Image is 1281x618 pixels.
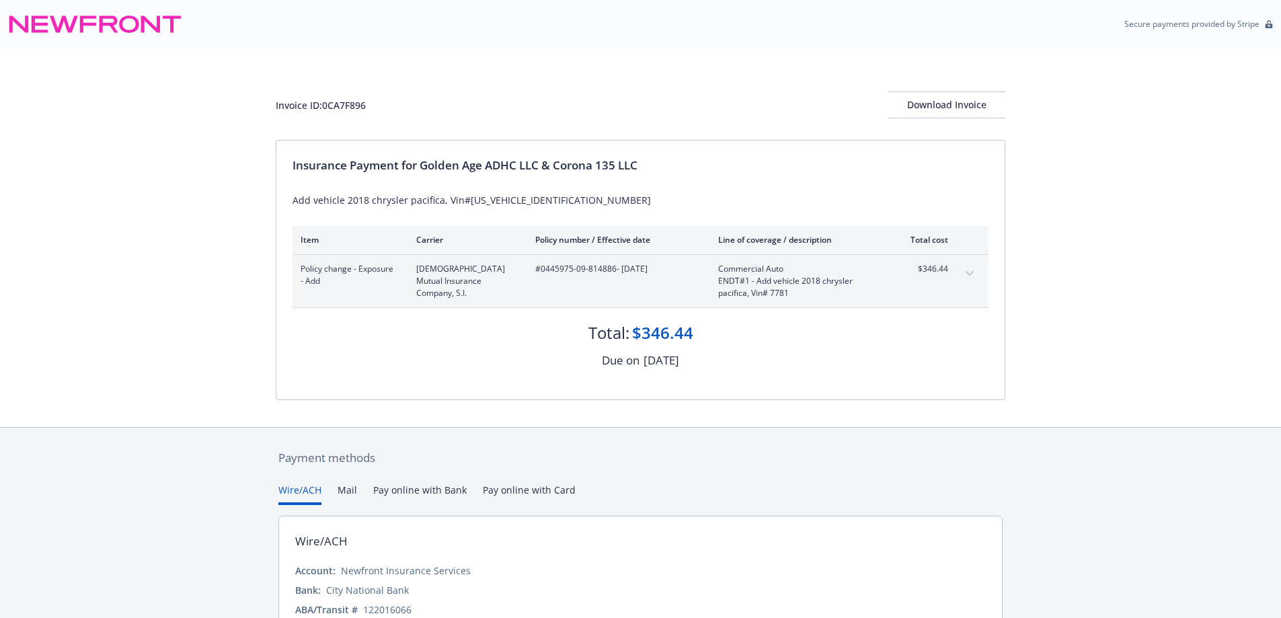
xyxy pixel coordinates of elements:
div: Add vehicle 2018 chrysler pacifica, Vin#[US_VEHICLE_IDENTIFICATION_NUMBER] [293,193,988,207]
span: Policy change - Exposure - Add [301,263,395,287]
div: Item [301,234,395,245]
button: Mail [338,483,357,505]
div: Line of coverage / description [718,234,876,245]
span: Commercial Auto [718,263,876,275]
div: Due on [602,352,639,369]
p: Secure payments provided by Stripe [1124,18,1259,30]
div: Payment methods [278,449,1003,467]
div: $346.44 [632,321,693,344]
span: [DEMOGRAPHIC_DATA] Mutual Insurance Company, S.I. [416,263,514,299]
div: Download Invoice [888,92,1005,118]
div: Newfront Insurance Services [341,564,471,578]
div: Bank: [295,583,321,597]
button: Wire/ACH [278,483,321,505]
div: Wire/ACH [295,533,348,550]
button: expand content [959,263,980,284]
div: Carrier [416,234,514,245]
button: Pay online with Bank [373,483,467,505]
div: Policy number / Effective date [535,234,697,245]
div: Policy change - Exposure - Add[DEMOGRAPHIC_DATA] Mutual Insurance Company, S.I.#0445975-09-814886... [293,255,988,307]
div: ABA/Transit # [295,603,358,617]
div: [DATE] [644,352,679,369]
button: Download Invoice [888,91,1005,118]
button: Pay online with Card [483,483,576,505]
div: Insurance Payment for Golden Age ADHC LLC & Corona 135 LLC [293,157,988,174]
div: Account: [295,564,336,578]
div: Total: [588,321,629,344]
div: Invoice ID: 0CA7F896 [276,98,366,112]
div: 122016066 [363,603,412,617]
span: #0445975-09-814886 - [DATE] [535,263,697,275]
span: ENDT#1 - Add vehicle 2018 chrysler pacifica, Vin# 7781 [718,275,876,299]
div: City National Bank [326,583,409,597]
div: Total cost [898,234,948,245]
span: Commercial AutoENDT#1 - Add vehicle 2018 chrysler pacifica, Vin# 7781 [718,263,876,299]
span: $346.44 [898,263,948,275]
